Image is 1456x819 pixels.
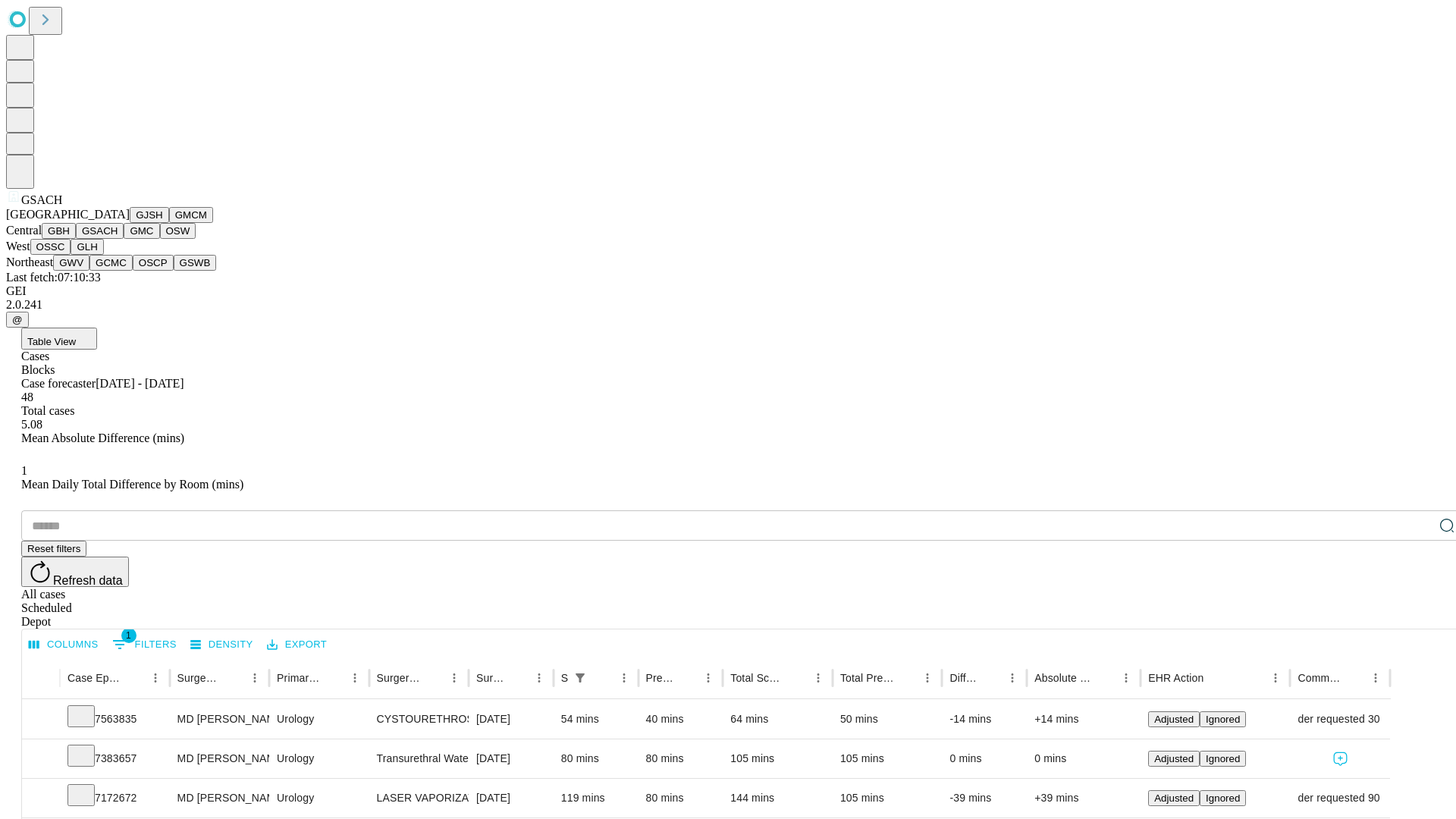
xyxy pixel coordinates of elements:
button: Ignored [1200,711,1246,727]
button: Sort [786,667,808,689]
button: OSSC [30,239,71,255]
span: 1 [21,464,27,477]
div: CYSTOURETHROSCOPY WITH INSERTION URETERAL [MEDICAL_DATA] [377,700,461,739]
div: Urology [277,779,361,817]
div: 144 mins [730,779,825,817]
button: Sort [323,667,344,689]
button: Menu [444,667,465,689]
div: -39 mins [949,779,1019,817]
span: GSACH [21,193,62,206]
button: Sort [1344,667,1365,689]
div: provider requested 30 mins [1298,700,1382,739]
span: [DATE] - [DATE] [96,377,184,390]
button: Expand [30,707,52,733]
span: Northeast [6,256,53,268]
button: Reset filters [21,541,86,557]
div: 64 mins [730,700,825,739]
div: [DATE] [476,739,546,778]
button: GCMC [89,255,133,271]
div: MD [PERSON_NAME] R Md [177,700,262,739]
button: Menu [1116,667,1137,689]
div: 105 mins [840,739,935,778]
button: Show filters [108,632,180,657]
button: Density [187,633,257,657]
div: 54 mins [561,700,631,739]
div: Urology [277,700,361,739]
button: Sort [981,667,1002,689]
div: 119 mins [561,779,631,817]
div: Predicted In Room Duration [646,672,676,684]
span: [GEOGRAPHIC_DATA] [6,208,130,221]
button: Menu [917,667,938,689]
div: Comments [1298,672,1341,684]
div: 105 mins [730,739,825,778]
button: Sort [124,667,145,689]
button: Menu [344,667,366,689]
div: 2.0.241 [6,298,1450,312]
button: Expand [30,746,52,773]
button: Sort [1205,667,1226,689]
button: Adjusted [1148,711,1200,727]
button: Menu [808,667,829,689]
span: Refresh data [53,574,123,587]
div: LASER VAPORIZATION [MEDICAL_DATA] [377,779,461,817]
div: +14 mins [1034,700,1133,739]
div: Urology [277,739,361,778]
button: Select columns [25,633,102,657]
button: GJSH [130,207,169,223]
div: Total Scheduled Duration [730,672,785,684]
button: GSWB [174,255,217,271]
span: Total cases [21,404,74,417]
div: 0 mins [1034,739,1133,778]
div: [DATE] [476,779,546,817]
button: Menu [613,667,635,689]
button: OSCP [133,255,174,271]
div: Surgery Name [377,672,421,684]
button: GMCM [169,207,213,223]
span: Reset filters [27,543,80,554]
button: Refresh data [21,557,129,587]
div: Case Epic Id [67,672,122,684]
span: Ignored [1206,753,1240,764]
div: Total Predicted Duration [840,672,895,684]
div: 105 mins [840,779,935,817]
div: 7172672 [67,779,162,817]
button: GWV [53,255,89,271]
span: @ [12,314,23,325]
div: MD [PERSON_NAME] R Md [177,779,262,817]
div: Absolute Difference [1034,672,1093,684]
div: 80 mins [561,739,631,778]
div: Difference [949,672,979,684]
button: Expand [30,786,52,812]
button: GMC [124,223,159,239]
button: Menu [1365,667,1386,689]
button: OSW [160,223,196,239]
div: Surgery Date [476,672,506,684]
button: Adjusted [1148,751,1200,767]
div: Primary Service [277,672,321,684]
span: West [6,240,30,253]
div: 80 mins [646,779,716,817]
button: Export [263,633,331,657]
span: provider requested 90 mins [1274,779,1406,817]
button: Sort [1094,667,1116,689]
button: Ignored [1200,751,1246,767]
button: Menu [145,667,166,689]
div: [DATE] [476,700,546,739]
span: Mean Daily Total Difference by Room (mins) [21,478,243,491]
div: GEI [6,284,1450,298]
button: Sort [896,667,917,689]
button: Menu [1002,667,1023,689]
div: 7563835 [67,700,162,739]
div: 80 mins [646,739,716,778]
div: +39 mins [1034,779,1133,817]
button: Table View [21,328,97,350]
button: GSACH [76,223,124,239]
button: Adjusted [1148,790,1200,806]
span: Adjusted [1154,753,1194,764]
span: Table View [27,336,76,347]
button: Menu [244,667,265,689]
span: Adjusted [1154,714,1194,725]
div: 50 mins [840,700,935,739]
div: 1 active filter [570,667,591,689]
